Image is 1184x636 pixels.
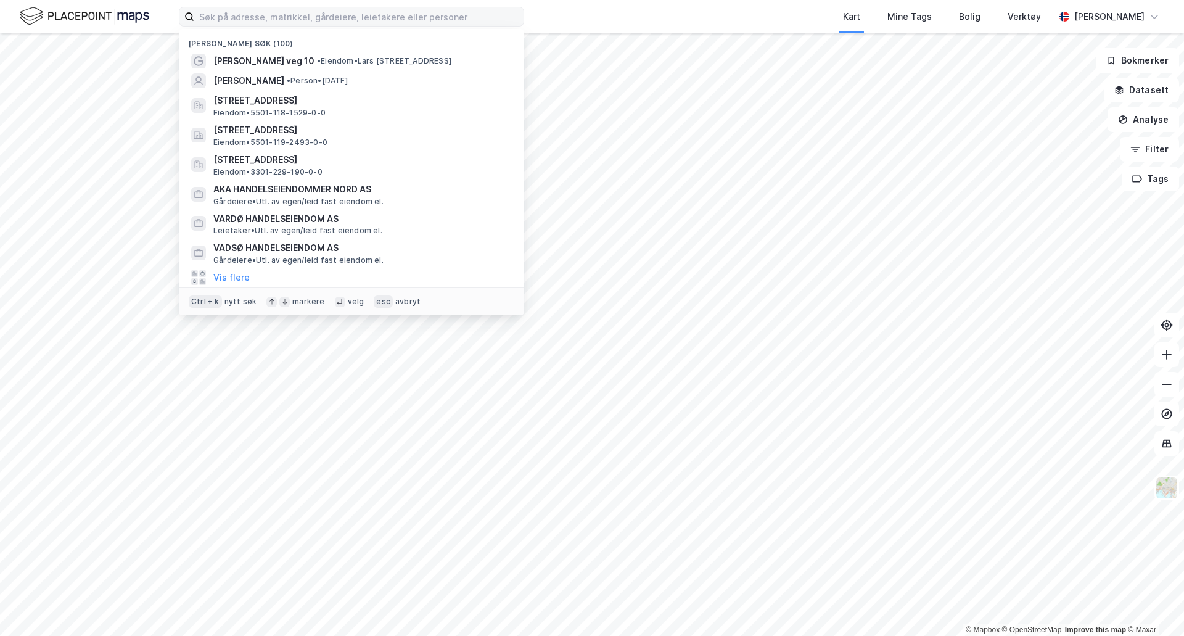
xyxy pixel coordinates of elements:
[213,212,509,226] span: VARDØ HANDELSEIENDOM AS
[317,56,451,66] span: Eiendom • Lars [STREET_ADDRESS]
[194,7,524,26] input: Søk på adresse, matrikkel, gårdeiere, leietakere eller personer
[1120,137,1179,162] button: Filter
[1122,167,1179,191] button: Tags
[213,226,382,236] span: Leietaker • Utl. av egen/leid fast eiendom el.
[1104,78,1179,102] button: Datasett
[1065,626,1126,634] a: Improve this map
[966,626,1000,634] a: Mapbox
[224,297,257,307] div: nytt søk
[292,297,324,307] div: markere
[20,6,149,27] img: logo.f888ab2527a4732fd821a326f86c7f29.svg
[287,76,290,85] span: •
[1122,577,1184,636] iframe: Chat Widget
[213,255,384,265] span: Gårdeiere • Utl. av egen/leid fast eiendom el.
[213,108,326,118] span: Eiendom • 5501-118-1529-0-0
[213,123,509,138] span: [STREET_ADDRESS]
[1108,107,1179,132] button: Analyse
[843,9,860,24] div: Kart
[395,297,421,307] div: avbryt
[213,241,509,255] span: VADSØ HANDELSEIENDOM AS
[1074,9,1145,24] div: [PERSON_NAME]
[213,54,314,68] span: [PERSON_NAME] veg 10
[1122,577,1184,636] div: Kontrollprogram for chat
[287,76,348,86] span: Person • [DATE]
[1096,48,1179,73] button: Bokmerker
[189,295,222,308] div: Ctrl + k
[317,56,321,65] span: •
[1008,9,1041,24] div: Verktøy
[213,138,327,147] span: Eiendom • 5501-119-2493-0-0
[213,182,509,197] span: AKA HANDELSEIENDOMMER NORD AS
[179,29,524,51] div: [PERSON_NAME] søk (100)
[1155,476,1178,500] img: Z
[213,73,284,88] span: [PERSON_NAME]
[348,297,364,307] div: velg
[213,93,509,108] span: [STREET_ADDRESS]
[374,295,393,308] div: esc
[213,152,509,167] span: [STREET_ADDRESS]
[1002,626,1062,634] a: OpenStreetMap
[213,167,323,177] span: Eiendom • 3301-229-190-0-0
[887,9,932,24] div: Mine Tags
[213,270,250,285] button: Vis flere
[213,197,384,207] span: Gårdeiere • Utl. av egen/leid fast eiendom el.
[959,9,980,24] div: Bolig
